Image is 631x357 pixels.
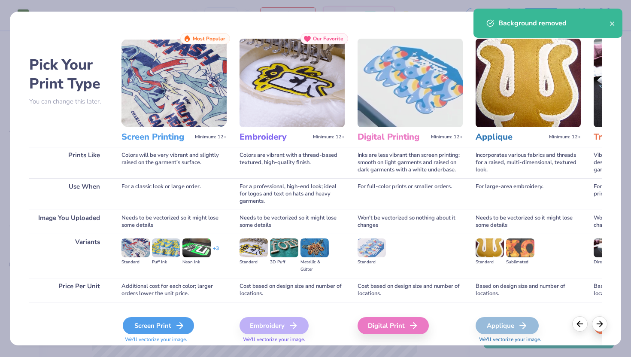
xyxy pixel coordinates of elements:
div: Standard [358,259,386,266]
div: Price Per Unit [29,278,109,302]
img: Neon Ink [182,238,211,257]
img: Standard [121,238,150,257]
img: Metallic & Glitter [300,238,329,257]
div: Image You Uploaded [29,210,109,234]
div: Digital Print [358,317,429,334]
span: We'll vectorize your image. [121,336,227,343]
div: Embroidery [240,317,309,334]
span: Minimum: 12+ [549,134,581,140]
div: Incorporates various fabrics and threads for a raised, multi-dimensional, textured look. [476,147,581,178]
div: Neon Ink [182,259,211,266]
img: Sublimated [506,238,534,257]
div: Cost based on design size and number of locations. [240,278,345,302]
div: + 3 [213,245,219,259]
div: Needs to be vectorized so it might lose some details [121,210,227,234]
div: Applique [476,317,539,334]
div: Colors will be very vibrant and slightly raised on the garment's surface. [121,147,227,178]
img: Screen Printing [121,39,227,127]
div: For large-area embroidery. [476,178,581,210]
h3: Embroidery [240,131,309,143]
img: 3D Puff [270,238,298,257]
div: Colors are vibrant with a thread-based textured, high-quality finish. [240,147,345,178]
div: For full-color prints or smaller orders. [358,178,463,210]
div: Based on design size and number of locations. [476,278,581,302]
img: Digital Printing [358,39,463,127]
span: We'll vectorize your image. [240,336,345,343]
div: Inks are less vibrant than screen printing; smooth on light garments and raised on dark garments ... [358,147,463,178]
p: You can change this later. [29,98,109,105]
h3: Applique [476,131,546,143]
div: Screen Print [123,317,194,334]
div: Needs to be vectorized so it might lose some details [476,210,581,234]
span: We'll vectorize your image. [476,336,581,343]
div: Additional cost for each color; larger orders lower the unit price. [121,278,227,302]
span: Our Favorite [313,36,343,42]
div: Cost based on design size and number of locations. [358,278,463,302]
div: For a classic look or large order. [121,178,227,210]
div: Won't be vectorized so nothing about it changes [358,210,463,234]
img: Direct-to-film [594,238,622,257]
div: Puff Ink [152,259,180,266]
h2: Pick Your Print Type [29,55,109,93]
div: Standard [476,259,504,266]
div: For a professional, high-end look; ideal for logos and text on hats and heavy garments. [240,178,345,210]
span: Minimum: 12+ [313,134,345,140]
div: Direct-to-film [594,259,622,266]
img: Standard [358,238,386,257]
span: Minimum: 12+ [431,134,463,140]
h3: Digital Printing [358,131,428,143]
h3: Screen Printing [121,131,191,143]
span: Most Popular [193,36,225,42]
img: Puff Ink [152,238,180,257]
div: Metallic & Glitter [300,259,329,273]
div: Sublimated [506,259,534,266]
div: Prints Like [29,147,109,178]
img: Standard [240,238,268,257]
div: Standard [240,259,268,266]
div: Background removed [498,18,610,28]
div: Needs to be vectorized so it might lose some details [240,210,345,234]
div: Use When [29,178,109,210]
div: Variants [29,234,109,278]
img: Standard [476,238,504,257]
img: Embroidery [240,39,345,127]
button: close [610,18,616,28]
img: Applique [476,39,581,127]
div: 3D Puff [270,259,298,266]
span: Minimum: 12+ [195,134,227,140]
div: Standard [121,259,150,266]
